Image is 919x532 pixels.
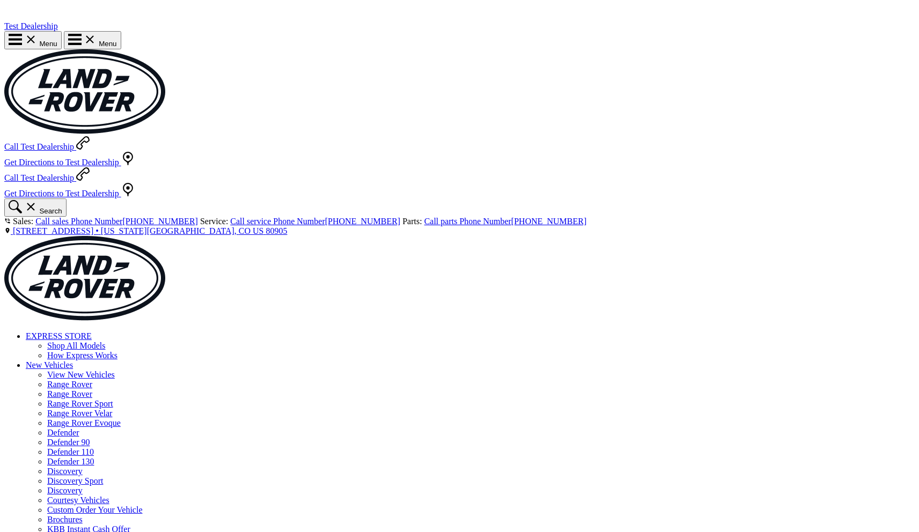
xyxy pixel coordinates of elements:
[424,217,511,226] span: Call parts Phone Number
[253,226,263,235] span: US
[26,331,92,341] a: EXPRESS STORE
[47,428,79,437] a: Defender
[47,447,94,456] a: Defender 110
[47,389,92,398] a: Range Rover
[99,40,116,48] span: Menu
[101,226,237,235] span: [US_STATE][GEOGRAPHIC_DATA],
[47,341,105,350] a: Shop All Models
[4,313,165,322] a: land-rover
[4,158,119,167] span: Get Directions to Test Dealership
[4,189,119,198] span: Get Directions to Test Dealership
[47,351,117,360] a: How Express Works
[4,173,74,182] span: Call Test Dealership
[239,226,251,235] span: CO
[39,40,57,48] span: Menu
[64,31,121,49] button: Open the main navigation menu
[4,49,165,134] img: Generic
[4,189,135,198] a: Get Directions to Test Dealership
[47,399,113,408] a: Range Rover Sport
[47,457,94,466] a: Defender 130
[230,217,400,226] a: Call service Phone Number[PHONE_NUMBER]
[47,409,112,418] a: Range Rover Velar
[47,438,90,447] a: Defender 90
[266,226,288,235] span: 80905
[200,217,226,226] span: Service
[47,505,142,514] a: Custom Order Your Vehicle
[4,173,90,182] a: Call Test Dealership
[4,31,62,49] button: Open the main navigation menu
[4,21,58,31] a: Test Dealership
[4,226,288,235] a: [STREET_ADDRESS] • [US_STATE][GEOGRAPHIC_DATA], CO US 80905
[424,217,587,226] a: Call parts Phone Number[PHONE_NUMBER]
[4,158,135,167] a: Get Directions to Test Dealership
[47,370,115,379] a: View New Vehicles
[47,496,109,505] a: Courtesy Vehicles
[47,476,103,485] a: Discovery Sport
[4,127,165,136] a: land-rover
[47,418,121,427] a: Range Rover Evoque
[4,198,67,217] button: Open the inventory search
[26,360,73,370] a: New Vehicles
[13,226,99,235] span: [STREET_ADDRESS] •
[230,217,325,226] span: Call service Phone Number
[226,217,228,226] span: :
[47,467,83,476] a: Discovery
[402,217,420,226] span: Parts
[35,217,198,226] a: Call sales Phone Number[PHONE_NUMBER]
[4,142,74,151] span: Call Test Dealership
[420,217,422,226] span: :
[47,515,83,524] a: Brochures
[35,217,122,226] span: Call sales Phone Number
[47,486,83,495] a: Discovery
[4,236,165,321] img: Generic
[4,142,90,151] a: Call Test Dealership
[31,217,33,226] span: :
[39,207,62,215] span: Search
[13,217,31,226] span: Sales
[47,380,92,389] a: Range Rover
